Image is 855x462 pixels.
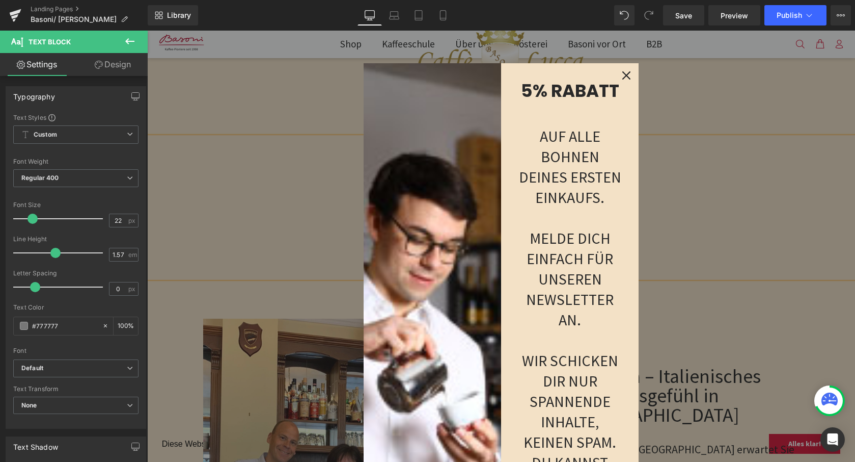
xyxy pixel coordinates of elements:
[13,270,139,277] div: Letter Spacing
[467,33,491,57] button: Close
[128,217,137,224] span: px
[639,5,659,25] button: Redo
[21,174,59,182] b: Regular 400
[721,10,748,21] span: Preview
[148,5,198,25] a: New Library
[13,158,139,165] div: Font Weight
[13,87,55,101] div: Typography
[614,5,635,25] button: Undo
[32,320,97,331] input: Color
[820,427,845,452] div: Open Intercom Messenger
[13,113,139,121] div: Text Styles
[475,41,483,49] svg: close icon
[13,236,139,243] div: Line Height
[21,401,37,409] b: None
[357,5,382,25] a: Desktop
[29,38,71,46] span: Text Block
[675,10,692,21] span: Save
[13,201,139,209] div: Font Size
[13,386,139,393] div: Text Transform
[13,347,139,354] div: Font
[128,286,137,292] span: px
[374,48,472,72] span: 5% RABATT
[114,317,138,335] div: %
[128,251,137,258] span: em
[21,364,43,373] i: Default
[777,11,802,19] span: Publish
[431,5,455,25] a: Mobile
[13,304,139,311] div: Text Color
[167,11,191,20] span: Library
[31,15,117,23] span: Basoni/ [PERSON_NAME]
[764,5,826,25] button: Publish
[382,5,406,25] a: Laptop
[31,5,148,13] a: Landing Pages
[76,53,150,76] a: Design
[34,131,57,139] b: Custom
[831,5,851,25] button: More
[708,5,760,25] a: Preview
[406,5,431,25] a: Tablet
[13,437,58,451] div: Text Shadow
